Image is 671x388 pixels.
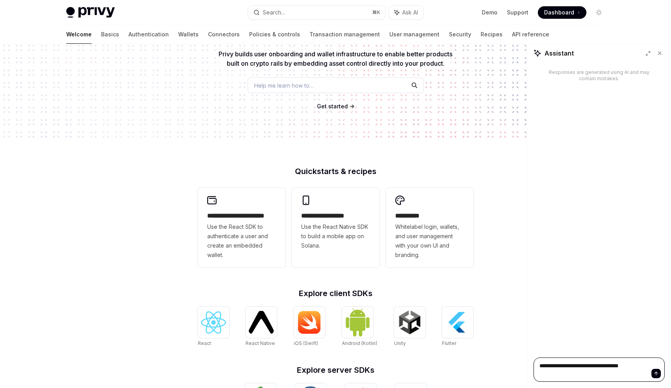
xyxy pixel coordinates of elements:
[342,340,377,346] span: Android (Kotlin)
[342,307,377,347] a: Android (Kotlin)Android (Kotlin)
[66,7,115,18] img: light logo
[292,188,380,268] a: **** **** **** ***Use the React Native SDK to build a mobile app on Solana.
[294,340,318,346] span: iOS (Swift)
[507,9,528,16] a: Support
[249,311,274,333] img: React Native
[66,25,92,44] a: Welcome
[208,25,240,44] a: Connectors
[246,340,275,346] span: React Native
[345,307,370,337] img: Android (Kotlin)
[248,5,385,20] button: Search...⌘K
[481,25,503,44] a: Recipes
[249,25,300,44] a: Policies & controls
[482,9,497,16] a: Demo
[254,81,314,90] span: Help me learn how to…
[442,340,456,346] span: Flutter
[207,222,276,260] span: Use the React SDK to authenticate a user and create an embedded wallet.
[394,307,425,347] a: UnityUnity
[389,5,423,20] button: Ask AI
[198,289,474,297] h2: Explore client SDKs
[297,311,322,334] img: iOS (Swift)
[442,307,473,347] a: FlutterFlutter
[512,25,549,44] a: API reference
[128,25,169,44] a: Authentication
[397,310,422,335] img: Unity
[198,307,229,347] a: ReactReact
[386,188,474,268] a: **** *****Whitelabel login, wallets, and user management with your own UI and branding.
[198,366,474,374] h2: Explore server SDKs
[546,69,652,82] div: Responses are generated using AI and may contain mistakes.
[544,9,574,16] span: Dashboard
[593,6,605,19] button: Toggle dark mode
[317,102,348,110] a: Get started
[449,25,471,44] a: Security
[263,8,285,17] div: Search...
[201,311,226,334] img: React
[294,307,325,347] a: iOS (Swift)iOS (Swift)
[301,222,370,250] span: Use the React Native SDK to build a mobile app on Solana.
[219,50,452,67] span: Privy builds user onboarding and wallet infrastructure to enable better products built on crypto ...
[651,369,661,378] button: Send message
[402,9,418,16] span: Ask AI
[538,6,586,19] a: Dashboard
[394,340,406,346] span: Unity
[389,25,439,44] a: User management
[445,310,470,335] img: Flutter
[101,25,119,44] a: Basics
[309,25,380,44] a: Transaction management
[178,25,199,44] a: Wallets
[372,9,380,16] span: ⌘ K
[198,340,211,346] span: React
[246,307,277,347] a: React NativeReact Native
[198,167,474,175] h2: Quickstarts & recipes
[395,222,464,260] span: Whitelabel login, wallets, and user management with your own UI and branding.
[544,48,574,58] span: Assistant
